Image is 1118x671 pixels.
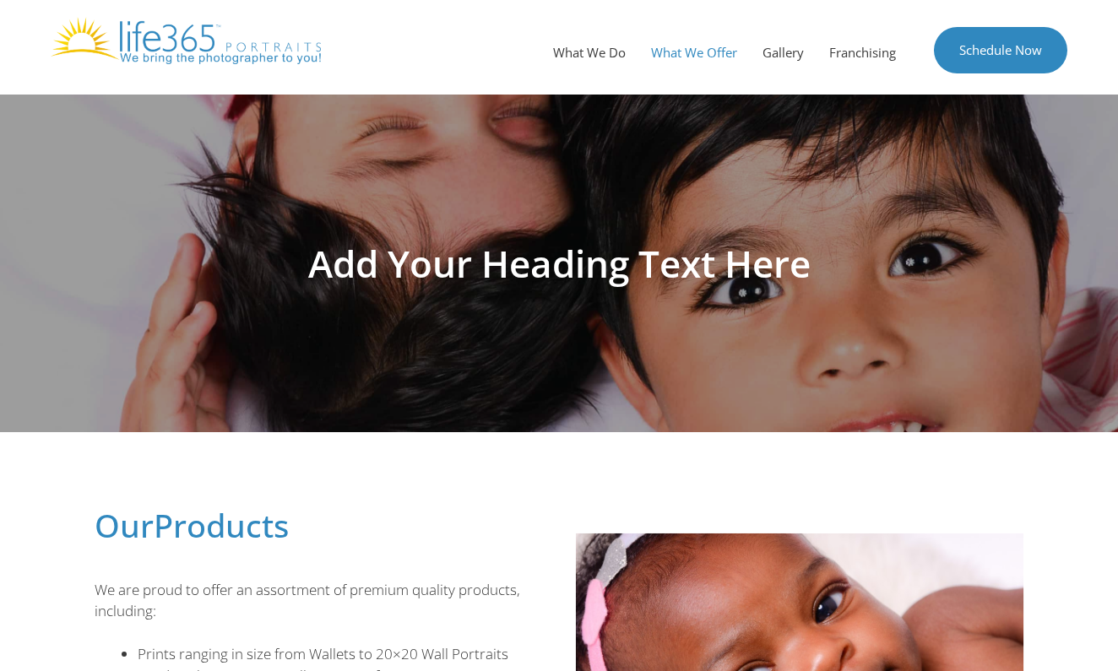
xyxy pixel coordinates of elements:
[750,27,817,78] a: Gallery
[817,27,909,78] a: Franchising
[95,503,154,547] span: Our
[638,27,750,78] a: What We Offer
[95,579,542,622] p: We are proud to offer an assortment of premium quality products, including:
[154,503,289,547] span: Products
[934,27,1067,73] a: Schedule Now
[86,245,1032,282] h1: Add Your Heading Text Here
[138,643,542,665] li: Prints ranging in size from Wallets to 20×20 Wall Portraits
[540,27,638,78] a: What We Do
[51,17,321,64] img: Life365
